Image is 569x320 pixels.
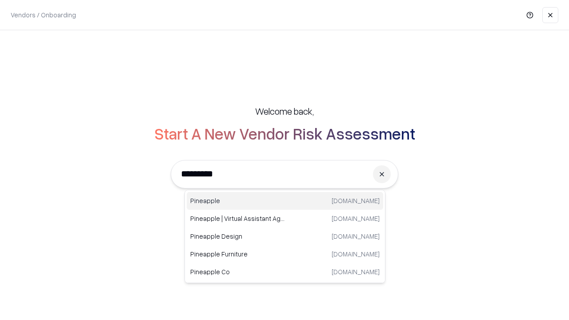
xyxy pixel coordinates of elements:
[255,105,314,117] h5: Welcome back,
[190,196,285,205] p: Pineapple
[332,249,380,259] p: [DOMAIN_NAME]
[332,232,380,241] p: [DOMAIN_NAME]
[154,124,415,142] h2: Start A New Vendor Risk Assessment
[332,214,380,223] p: [DOMAIN_NAME]
[11,10,76,20] p: Vendors / Onboarding
[332,196,380,205] p: [DOMAIN_NAME]
[332,267,380,276] p: [DOMAIN_NAME]
[190,232,285,241] p: Pineapple Design
[190,267,285,276] p: Pineapple Co
[184,190,385,283] div: Suggestions
[190,214,285,223] p: Pineapple | Virtual Assistant Agency
[190,249,285,259] p: Pineapple Furniture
